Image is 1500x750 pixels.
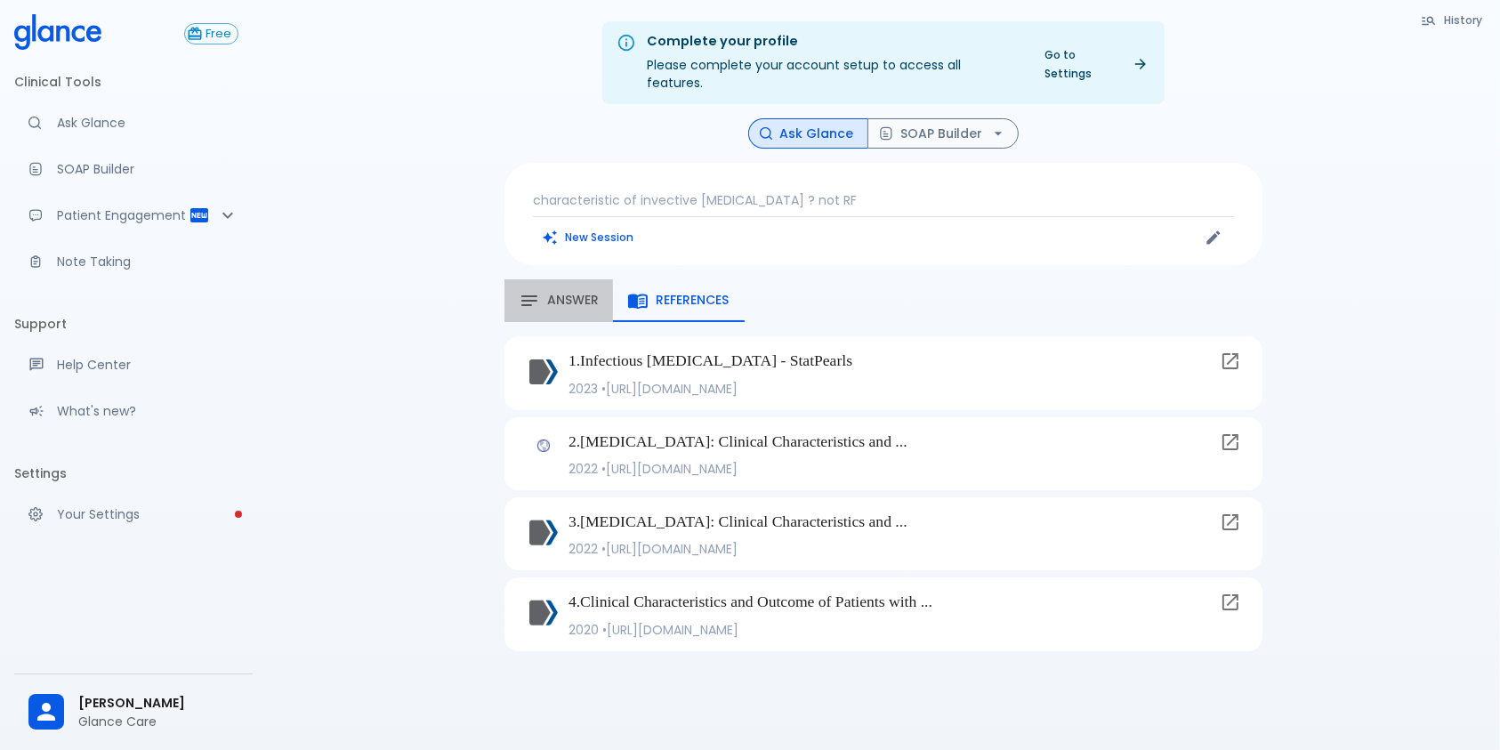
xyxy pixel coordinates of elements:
p: characteristic of invective [MEDICAL_DATA] ? not RF [533,191,1234,209]
a: Go to Settings [1034,42,1157,86]
p: 2022 • [URL][DOMAIN_NAME] [569,540,1213,558]
div: Recent updates and feature releases [14,391,253,431]
p: Your Settings [57,505,238,523]
p: Ask Glance [57,114,238,132]
a: Docugen: Compose a clinical documentation in seconds [14,149,253,189]
p: 2022 • [URL][DOMAIN_NAME] [569,460,1213,478]
a: Moramiz: Find ICD10AM codes instantly [14,103,253,142]
button: Clears all inputs and results. [533,224,644,250]
p: Help Center [57,356,238,374]
a: Please complete account setup [14,495,253,534]
button: History [1412,7,1493,33]
p: What's new? [57,402,238,420]
a: Click to view or change your subscription [184,23,253,44]
div: Complete your profile [647,32,1020,52]
p: 1 . Infectious [MEDICAL_DATA] - StatPearls [569,349,1213,372]
p: 4 . Clinical Characteristics and Outcome of Patients with ... [569,590,1213,613]
span: Answer [547,293,599,309]
span: [PERSON_NAME] [78,694,238,713]
button: Edit [1200,224,1227,251]
li: Support [14,302,253,345]
button: Free [184,23,238,44]
p: 2020 • [URL][DOMAIN_NAME] [569,621,1213,639]
div: [PERSON_NAME]Glance Care [14,681,253,743]
p: Patient Engagement [57,206,189,224]
p: 2 . [MEDICAL_DATA]: Clinical Characteristics and ... [569,430,1213,453]
a: Get help from our support team [14,345,253,384]
p: 3 . [MEDICAL_DATA]: Clinical Characteristics and ... [569,510,1213,533]
div: Please complete your account setup to access all features. [647,27,1020,99]
img: Infective Endocarditis: Clinical Characteristics and ... [536,439,551,453]
a: Advanced note-taking [14,242,253,281]
p: Glance Care [78,713,238,730]
span: References [656,293,729,309]
img: Infective Endocarditis: Clinical Characteristics and ... [529,519,558,547]
button: SOAP Builder [867,118,1019,149]
div: Patient Reports & Referrals [14,196,253,235]
li: Settings [14,452,253,495]
p: SOAP Builder [57,160,238,178]
p: Note Taking [57,253,238,270]
button: Ask Glance [748,118,868,149]
li: Clinical Tools [14,60,253,103]
img: Clinical Characteristics and Outcome of Patients with ... [529,599,558,627]
p: 2023 • [URL][DOMAIN_NAME] [569,380,1213,398]
span: Free [199,28,238,41]
img: Infectious Endocarditis - StatPearls [529,358,558,386]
